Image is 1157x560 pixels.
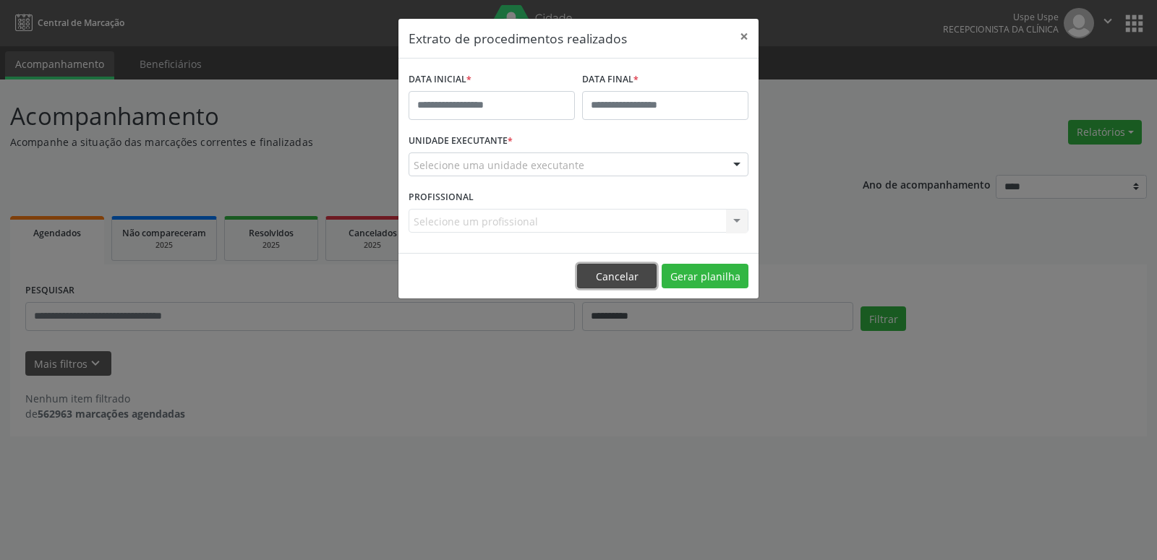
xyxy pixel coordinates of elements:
[409,29,627,48] h5: Extrato de procedimentos realizados
[577,264,657,288] button: Cancelar
[409,130,513,152] label: UNIDADE EXECUTANTE
[582,69,639,91] label: DATA FINAL
[662,264,748,288] button: Gerar planilha
[409,186,474,209] label: PROFISSIONAL
[414,158,584,173] span: Selecione uma unidade executante
[409,69,471,91] label: DATA INICIAL
[730,19,759,54] button: Close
